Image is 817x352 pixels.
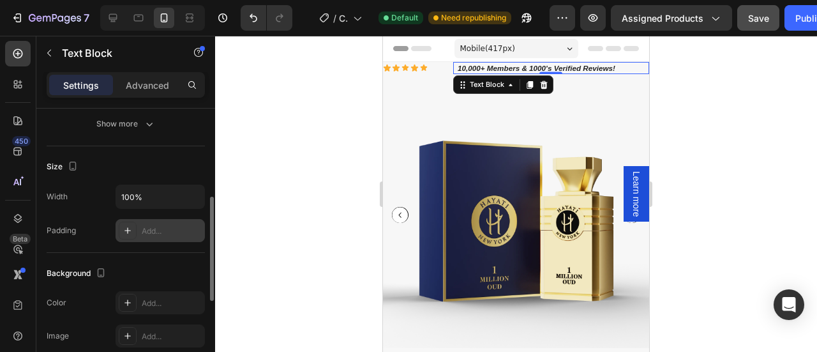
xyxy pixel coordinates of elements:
[47,112,205,135] button: Show more
[47,225,76,236] div: Padding
[96,118,156,130] div: Show more
[142,226,202,237] div: Add...
[611,5,732,31] button: Assigned Products
[126,79,169,92] p: Advanced
[47,265,109,282] div: Background
[63,79,99,92] p: Settings
[47,158,80,176] div: Size
[441,12,506,24] span: Need republishing
[5,5,95,31] button: 7
[622,11,703,25] span: Assigned Products
[333,11,336,25] span: /
[142,331,202,342] div: Add...
[391,12,418,24] span: Default
[241,5,292,31] div: Undo/Redo
[47,330,69,342] div: Image
[339,11,348,25] span: Copy of Product Page - [DATE] 00:44:31
[116,185,204,208] input: Auto
[62,45,170,61] p: Text Block
[10,234,31,244] div: Beta
[774,289,804,320] div: Open Intercom Messenger
[47,297,66,309] div: Color
[142,298,202,309] div: Add...
[383,36,649,352] iframe: To enrich screen reader interactions, please activate Accessibility in Grammarly extension settings
[748,13,769,24] span: Save
[47,191,68,203] div: Width
[84,10,89,26] p: 7
[12,136,31,146] div: 450
[737,5,779,31] button: Save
